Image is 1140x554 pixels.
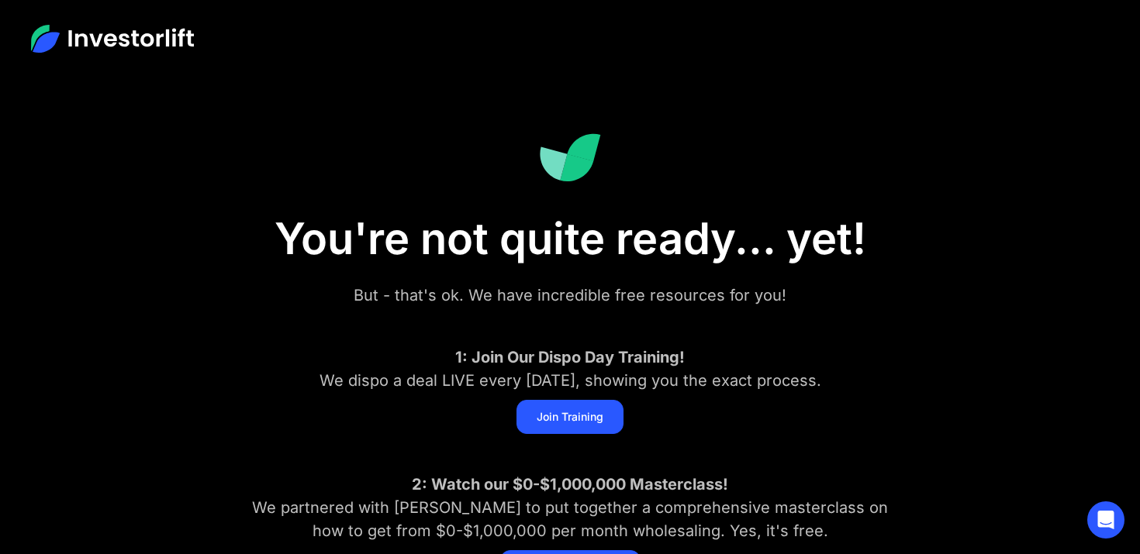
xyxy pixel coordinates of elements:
div: We dispo a deal LIVE every [DATE], showing you the exact process. [237,346,903,392]
strong: 2: Watch our $0-$1,000,000 Masterclass! [412,475,728,494]
img: Investorlift Dashboard [539,133,601,182]
div: Open Intercom Messenger [1087,501,1124,539]
a: Join Training [516,400,624,434]
div: But - that's ok. We have incredible free resources for you! [237,284,903,307]
div: We partnered with [PERSON_NAME] to put together a comprehensive masterclass on how to get from $0... [237,473,903,542]
strong: 1: Join Our Dispo Day Training! [455,348,685,366]
h1: You're not quite ready... yet! [182,213,958,265]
